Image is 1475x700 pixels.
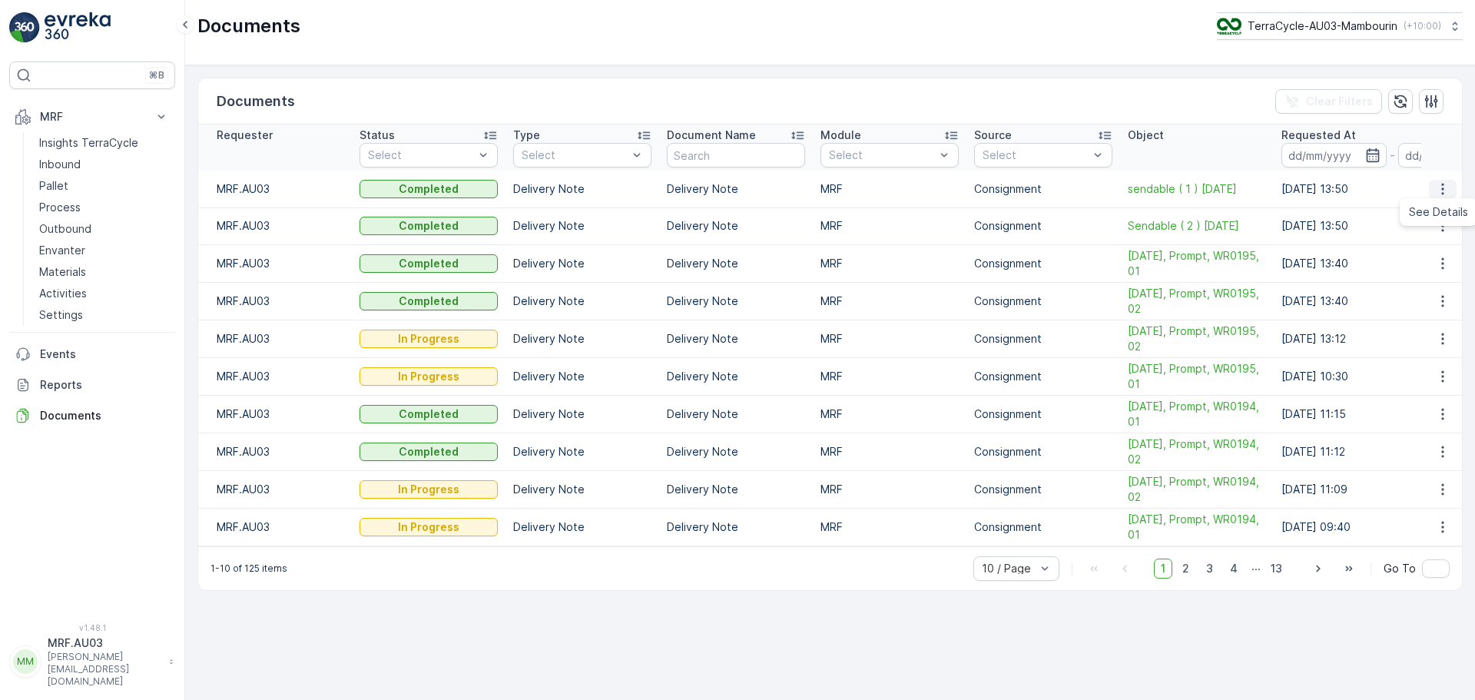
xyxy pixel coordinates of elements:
[33,154,175,175] a: Inbound
[966,282,1120,320] td: Consignment
[659,282,813,320] td: Delivery Note
[9,635,175,688] button: MMMRF.AU03[PERSON_NAME][EMAIL_ADDRESS][DOMAIN_NAME]
[1128,323,1266,354] a: 14/08/2025, Prompt, WR0195, 02
[360,405,498,423] button: Completed
[966,320,1120,357] td: Consignment
[33,283,175,304] a: Activities
[505,207,659,244] td: Delivery Note
[1248,18,1397,34] p: TerraCycle-AU03-Mambourin
[399,294,459,309] p: Completed
[360,518,498,536] button: In Progress
[9,623,175,632] span: v 1.48.1
[659,320,813,357] td: Delivery Note
[1128,286,1266,317] a: 14/08/2025, Prompt, WR0195, 02
[813,244,966,282] td: MRF
[1154,559,1172,579] span: 1
[966,433,1120,470] td: Consignment
[399,444,459,459] p: Completed
[198,470,352,508] td: MRF.AU03
[399,181,459,197] p: Completed
[39,178,68,194] p: Pallet
[1128,436,1266,467] a: 07/08/2025, Prompt, WR0194, 02
[813,357,966,395] td: MRF
[813,282,966,320] td: MRF
[1281,128,1356,143] p: Requested At
[33,218,175,240] a: Outbound
[659,395,813,433] td: Delivery Note
[39,200,81,215] p: Process
[522,148,628,163] p: Select
[1409,204,1468,220] span: See Details
[360,128,395,143] p: Status
[505,508,659,546] td: Delivery Note
[1128,181,1266,197] a: sendable ( 1 ) 21/8/25
[1128,323,1266,354] span: [DATE], Prompt, WR0195, 02
[1175,559,1196,579] span: 2
[399,406,459,422] p: Completed
[813,207,966,244] td: MRF
[1128,399,1266,430] span: [DATE], Prompt, WR0194, 01
[1306,94,1373,109] p: Clear Filters
[198,207,352,244] td: MRF.AU03
[217,128,273,143] p: Requester
[1217,18,1241,35] img: image_D6FFc8H.png
[48,635,161,651] p: MRF.AU03
[813,433,966,470] td: MRF
[505,282,659,320] td: Delivery Note
[39,286,87,301] p: Activities
[33,304,175,326] a: Settings
[39,307,83,323] p: Settings
[1128,436,1266,467] span: [DATE], Prompt, WR0194, 02
[1128,128,1164,143] p: Object
[966,207,1120,244] td: Consignment
[360,443,498,461] button: Completed
[1128,399,1266,430] a: 07/08/2025, Prompt, WR0194, 01
[40,347,169,362] p: Events
[966,244,1120,282] td: Consignment
[1264,559,1289,579] span: 13
[1128,512,1266,542] a: 07/08/2025, Prompt, WR0194, 01
[399,256,459,271] p: Completed
[1384,561,1416,576] span: Go To
[813,171,966,207] td: MRF
[966,470,1120,508] td: Consignment
[9,12,40,43] img: logo
[1404,20,1441,32] p: ( +10:00 )
[39,135,138,151] p: Insights TerraCycle
[9,101,175,132] button: MRF
[966,171,1120,207] td: Consignment
[13,649,38,674] div: MM
[667,128,756,143] p: Document Name
[33,175,175,197] a: Pallet
[360,367,498,386] button: In Progress
[197,14,300,38] p: Documents
[217,91,295,112] p: Documents
[39,243,85,258] p: Envanter
[983,148,1089,163] p: Select
[966,357,1120,395] td: Consignment
[667,143,805,168] input: Search
[210,562,287,575] p: 1-10 of 125 items
[1275,89,1382,114] button: Clear Filters
[39,157,81,172] p: Inbound
[360,292,498,310] button: Completed
[360,180,498,198] button: Completed
[813,395,966,433] td: MRF
[1128,286,1266,317] span: [DATE], Prompt, WR0195, 02
[198,282,352,320] td: MRF.AU03
[198,357,352,395] td: MRF.AU03
[966,395,1120,433] td: Consignment
[659,508,813,546] td: Delivery Note
[39,221,91,237] p: Outbound
[1223,559,1245,579] span: 4
[368,148,474,163] p: Select
[659,244,813,282] td: Delivery Note
[1403,201,1474,223] a: See Details
[813,508,966,546] td: MRF
[966,508,1120,546] td: Consignment
[1251,559,1261,579] p: ...
[829,148,935,163] p: Select
[33,132,175,154] a: Insights TerraCycle
[659,171,813,207] td: Delivery Note
[505,470,659,508] td: Delivery Note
